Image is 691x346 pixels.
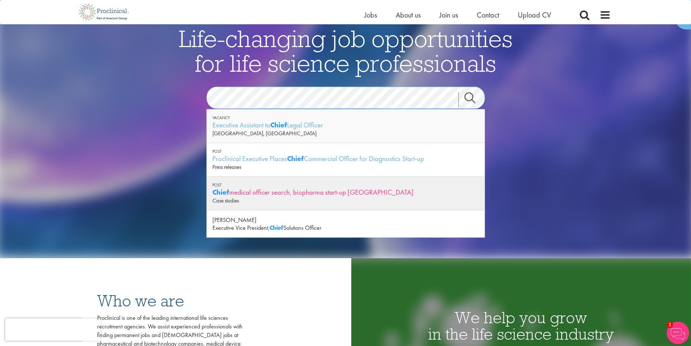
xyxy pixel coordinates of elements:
[667,322,689,344] img: Chatbot
[477,10,499,20] a: Contact
[212,197,479,204] div: Case studies
[396,10,421,20] a: About us
[212,163,479,171] div: Press releases
[667,322,673,328] span: 1
[212,224,479,232] div: Executive Vice President, Solutions Officer
[212,154,479,163] div: Proclinical Executive Places Commercial Officer for Diagnostics Start-up
[212,216,479,224] div: [PERSON_NAME]
[212,182,479,188] div: Post
[97,293,243,309] h3: Who we are
[212,188,229,197] strong: Chief
[287,154,304,163] strong: Chief
[518,10,551,20] a: Upload CV
[179,24,513,78] span: Life-changing job opportunities for life science professionals
[212,149,479,154] div: Post
[212,130,479,137] div: [GEOGRAPHIC_DATA], [GEOGRAPHIC_DATA]
[212,188,479,197] div: medical officer search, biopharma start-up [GEOGRAPHIC_DATA]
[439,10,458,20] a: Join us
[458,92,491,107] a: Job search submit button
[212,115,479,120] div: Vacancy
[270,120,287,130] strong: Chief
[364,10,377,20] a: Jobs
[5,318,101,341] iframe: reCAPTCHA
[270,224,283,232] strong: Chief
[212,120,479,130] div: Executive Assistant to Legal Officer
